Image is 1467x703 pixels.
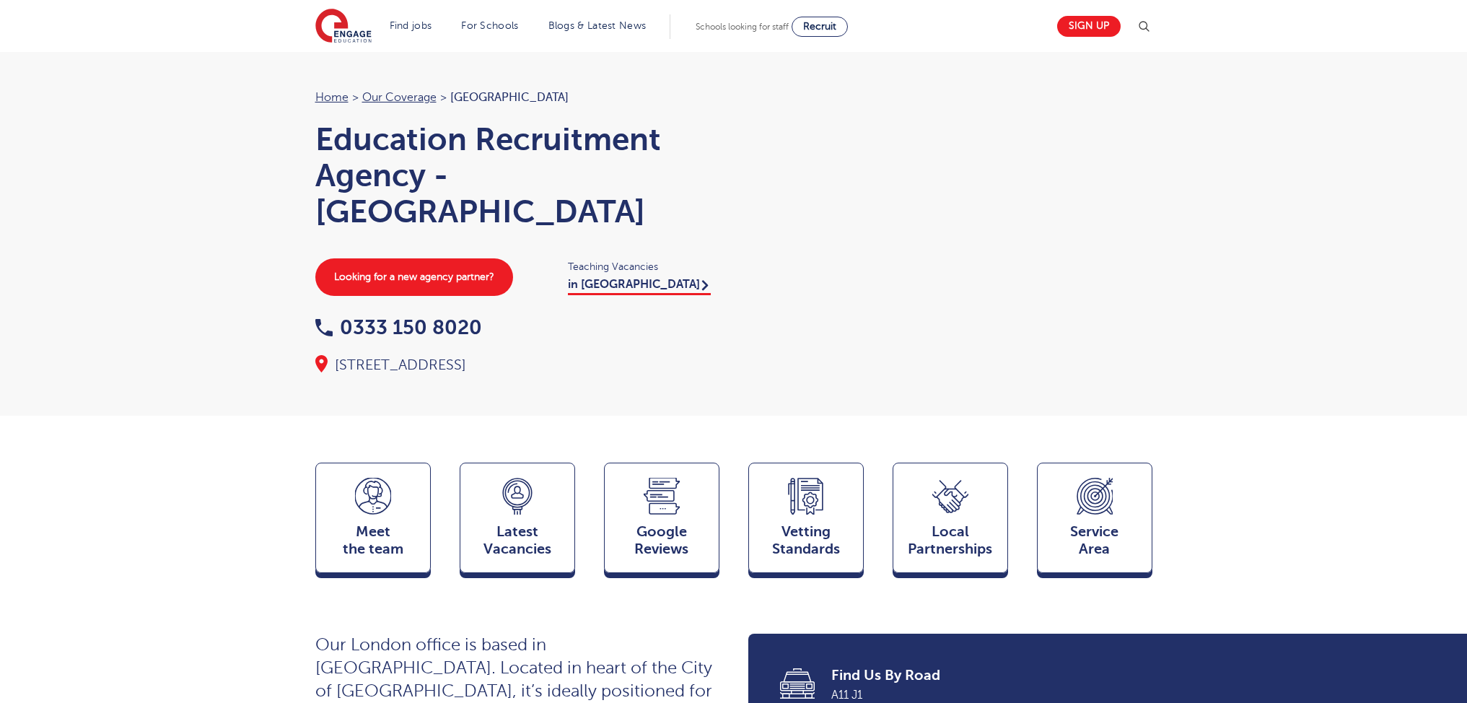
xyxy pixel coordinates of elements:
a: For Schools [461,20,518,31]
span: > [440,91,447,104]
a: Recruit [792,17,848,37]
span: Find Us By Road [831,665,1132,686]
span: Teaching Vacancies [568,258,719,275]
a: 0333 150 8020 [315,316,482,339]
span: Schools looking for staff [696,22,789,32]
span: Google Reviews [612,523,711,558]
a: Home [315,91,349,104]
nav: breadcrumb [315,88,719,107]
a: Meetthe team [315,463,431,580]
span: Local Partnerships [901,523,1000,558]
a: GoogleReviews [604,463,719,580]
a: LatestVacancies [460,463,575,580]
a: ServiceArea [1037,463,1152,580]
span: Service Area [1045,523,1144,558]
img: Engage Education [315,9,372,45]
a: Our coverage [362,91,437,104]
a: Local Partnerships [893,463,1008,580]
div: [STREET_ADDRESS] [315,355,719,375]
a: VettingStandards [748,463,864,580]
a: Sign up [1057,16,1121,37]
h1: Education Recruitment Agency - [GEOGRAPHIC_DATA] [315,121,719,230]
span: Meet the team [323,523,423,558]
a: Looking for a new agency partner? [315,258,513,296]
span: Latest Vacancies [468,523,567,558]
span: [GEOGRAPHIC_DATA] [450,91,569,104]
a: Find jobs [390,20,432,31]
a: in [GEOGRAPHIC_DATA] [568,278,711,295]
a: Blogs & Latest News [548,20,647,31]
span: Vetting Standards [756,523,856,558]
span: Recruit [803,21,836,32]
span: > [352,91,359,104]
